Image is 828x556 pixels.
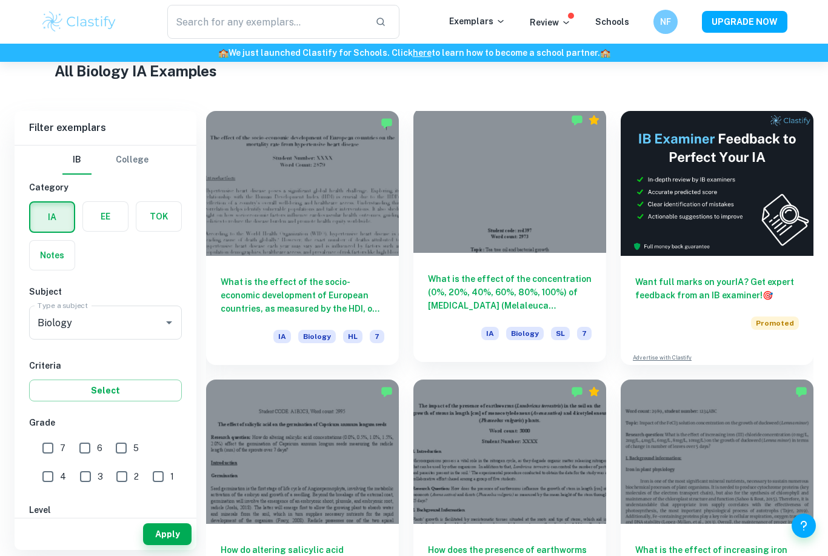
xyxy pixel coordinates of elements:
[481,327,499,340] span: IA
[29,285,182,298] h6: Subject
[116,146,149,175] button: College
[413,48,432,58] a: here
[143,523,192,545] button: Apply
[273,330,291,343] span: IA
[133,441,139,455] span: 5
[83,202,128,231] button: EE
[38,300,88,310] label: Type a subject
[55,60,773,82] h1: All Biology IA Examples
[136,202,181,231] button: TOK
[449,15,506,28] p: Exemplars
[621,111,813,256] img: Thumbnail
[134,470,139,483] span: 2
[29,359,182,372] h6: Criteria
[702,11,787,33] button: UPGRADE NOW
[381,386,393,398] img: Marked
[221,275,384,315] h6: What is the effect of the socio-economic development of European countries, as measured by the HD...
[29,380,182,401] button: Select
[60,441,65,455] span: 7
[577,327,592,340] span: 7
[170,470,174,483] span: 1
[763,290,773,300] span: 🎯
[506,327,544,340] span: Biology
[621,111,813,365] a: Want full marks on yourIA? Get expert feedback from an IB examiner!PromotedAdvertise with Clastify
[551,327,570,340] span: SL
[571,114,583,126] img: Marked
[653,10,678,34] button: NF
[218,48,229,58] span: 🏫
[29,503,182,517] h6: Level
[2,46,826,59] h6: We just launched Clastify for Schools. Click to learn how to become a school partner.
[530,16,571,29] p: Review
[595,17,629,27] a: Schools
[588,114,600,126] div: Premium
[343,330,362,343] span: HL
[751,317,799,330] span: Promoted
[571,386,583,398] img: Marked
[60,470,66,483] span: 4
[600,48,610,58] span: 🏫
[428,272,592,312] h6: What is the effect of the concentration (0%, 20%, 40%, 60%, 80%, 100%) of [MEDICAL_DATA] (Melaleu...
[588,386,600,398] div: Premium
[62,146,92,175] button: IB
[29,416,182,429] h6: Grade
[167,5,366,39] input: Search for any exemplars...
[381,117,393,129] img: Marked
[41,10,118,34] img: Clastify logo
[633,353,692,362] a: Advertise with Clastify
[298,330,336,343] span: Biology
[635,275,799,302] h6: Want full marks on your IA ? Get expert feedback from an IB examiner!
[795,386,807,398] img: Marked
[97,441,102,455] span: 6
[413,111,606,365] a: What is the effect of the concentration (0%, 20%, 40%, 60%, 80%, 100%) of [MEDICAL_DATA] (Melaleu...
[98,470,103,483] span: 3
[30,241,75,270] button: Notes
[370,330,384,343] span: 7
[161,314,178,331] button: Open
[15,111,196,145] h6: Filter exemplars
[29,181,182,194] h6: Category
[62,146,149,175] div: Filter type choice
[30,203,74,232] button: IA
[206,111,399,365] a: What is the effect of the socio-economic development of European countries, as measured by the HD...
[792,514,816,538] button: Help and Feedback
[659,15,673,28] h6: NF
